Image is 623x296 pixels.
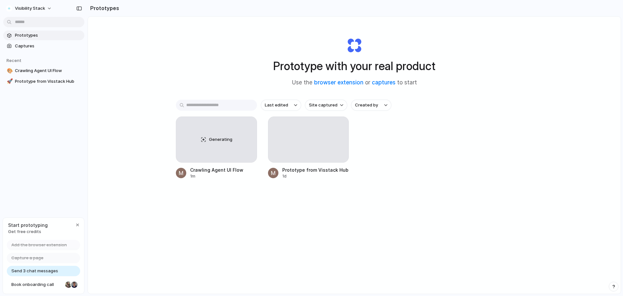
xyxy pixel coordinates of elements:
div: Christian Iacullo [70,281,78,289]
span: Prototypes [15,32,82,39]
a: Prototypes [3,31,84,40]
a: Prototype from Visstack Hub1d [268,117,349,179]
span: Crawling Agent UI Flow [15,68,82,74]
span: Send 3 chat messages [11,268,58,274]
a: Captures [3,41,84,51]
span: Generating [209,136,232,143]
span: Site captured [309,102,337,108]
a: 🚀Prototype from Visstack Hub [3,77,84,86]
button: 🎨 [6,68,12,74]
span: Recent [6,58,21,63]
span: Created by [355,102,378,108]
span: Last edited [265,102,288,108]
div: 🚀 [7,78,11,85]
span: Start prototyping [8,222,48,228]
div: 1d [282,173,348,179]
button: 🚀 [6,78,12,85]
span: Visibility Stack [15,5,45,12]
span: Get free credits [8,228,48,235]
a: 🎨Crawling Agent UI Flow [3,66,84,76]
div: 1m [190,173,243,179]
h2: Prototypes [88,4,119,12]
div: Crawling Agent UI Flow [190,166,243,173]
span: Captures [15,43,82,49]
button: Created by [351,100,391,111]
div: 🎨 [7,67,11,75]
span: Use the or to start [292,79,417,87]
a: captures [372,79,396,86]
div: Prototype from Visstack Hub [282,166,348,173]
button: Site captured [305,100,347,111]
a: browser extension [314,79,363,86]
span: Prototype from Visstack Hub [15,78,82,85]
button: Visibility Stack [3,3,55,14]
span: Book onboarding call [11,281,63,288]
h1: Prototype with your real product [273,57,435,75]
button: Last edited [261,100,301,111]
span: Capture a page [11,255,43,261]
span: Add the browser extension [11,242,67,248]
a: GeneratingCrawling Agent UI Flow1m [176,117,257,179]
div: Nicole Kubica [65,281,72,289]
a: Book onboarding call [7,279,80,290]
